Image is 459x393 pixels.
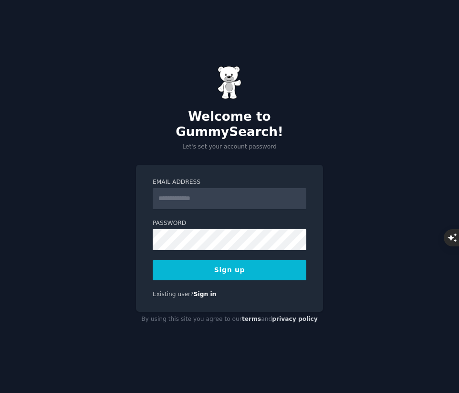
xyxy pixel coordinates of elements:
[153,219,306,228] label: Password
[272,316,318,322] a: privacy policy
[153,291,194,297] span: Existing user?
[194,291,217,297] a: Sign in
[136,312,323,327] div: By using this site you agree to our and
[136,143,323,151] p: Let's set your account password
[136,109,323,139] h2: Welcome to GummySearch!
[242,316,261,322] a: terms
[153,260,306,280] button: Sign up
[153,178,306,187] label: Email Address
[218,66,241,99] img: Gummy Bear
